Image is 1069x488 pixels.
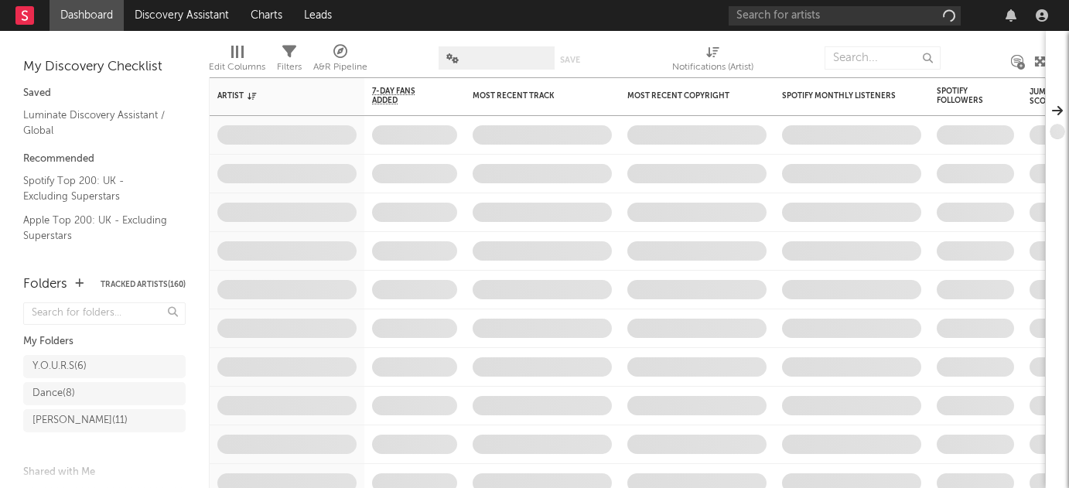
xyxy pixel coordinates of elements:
[23,107,170,138] a: Luminate Discovery Assistant / Global
[209,58,265,77] div: Edit Columns
[277,58,302,77] div: Filters
[313,39,367,84] div: A&R Pipeline
[217,91,333,101] div: Artist
[473,91,589,101] div: Most Recent Track
[277,39,302,84] div: Filters
[313,58,367,77] div: A&R Pipeline
[23,382,186,405] a: Dance(8)
[23,84,186,103] div: Saved
[23,333,186,351] div: My Folders
[32,357,87,376] div: Y.O.U.R.S ( 6 )
[23,355,186,378] a: Y.O.U.R.S(6)
[825,46,941,70] input: Search...
[23,212,170,244] a: Apple Top 200: UK - Excluding Superstars
[23,302,186,325] input: Search for folders...
[23,463,186,482] div: Shared with Me
[23,275,67,294] div: Folders
[672,39,753,84] div: Notifications (Artist)
[32,384,75,403] div: Dance ( 8 )
[209,39,265,84] div: Edit Columns
[372,87,434,105] span: 7-Day Fans Added
[23,150,186,169] div: Recommended
[23,172,170,204] a: Spotify Top 200: UK - Excluding Superstars
[729,6,961,26] input: Search for artists
[32,411,128,430] div: [PERSON_NAME] ( 11 )
[23,409,186,432] a: [PERSON_NAME](11)
[23,58,186,77] div: My Discovery Checklist
[101,281,186,288] button: Tracked Artists(160)
[672,58,753,77] div: Notifications (Artist)
[1030,87,1068,106] div: Jump Score
[937,87,991,105] div: Spotify Followers
[782,91,898,101] div: Spotify Monthly Listeners
[560,56,580,64] button: Save
[627,91,743,101] div: Most Recent Copyright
